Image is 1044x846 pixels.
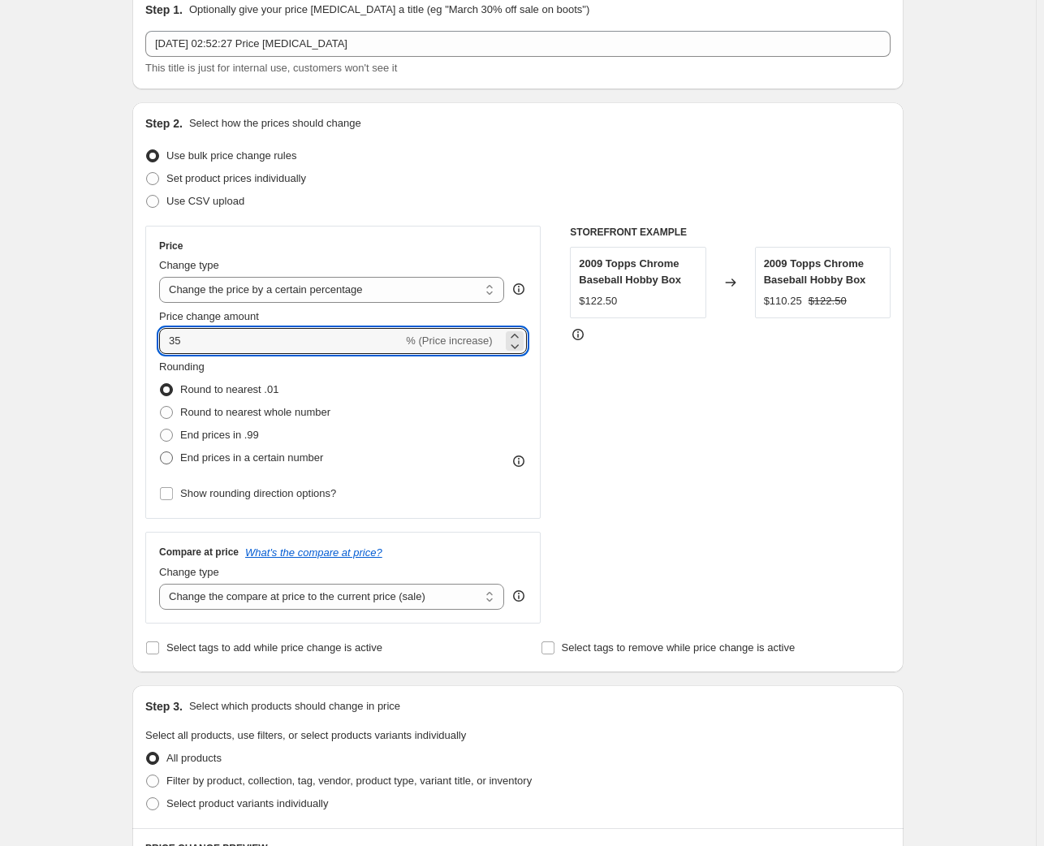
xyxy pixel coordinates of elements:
[189,115,361,132] p: Select how the prices should change
[145,729,466,741] span: Select all products, use filters, or select products variants individually
[166,641,382,654] span: Select tags to add while price change is active
[166,149,296,162] span: Use bulk price change rules
[180,406,330,418] span: Round to nearest whole number
[166,797,328,809] span: Select product variants individually
[166,752,222,764] span: All products
[180,487,336,499] span: Show rounding direction options?
[145,2,183,18] h2: Step 1.
[166,172,306,184] span: Set product prices individually
[809,293,847,309] strike: $122.50
[166,195,244,207] span: Use CSV upload
[511,588,527,604] div: help
[570,226,891,239] h6: STOREFRONT EXAMPLE
[764,257,866,286] span: 2009 Topps Chrome Baseball Hobby Box
[245,546,382,559] button: What's the compare at price?
[145,31,891,57] input: 30% off holiday sale
[189,2,589,18] p: Optionally give your price [MEDICAL_DATA] a title (eg "March 30% off sale on boots")
[159,240,183,253] h3: Price
[764,293,802,309] div: $110.25
[579,293,617,309] div: $122.50
[145,115,183,132] h2: Step 2.
[180,429,259,441] span: End prices in .99
[180,383,278,395] span: Round to nearest .01
[145,698,183,714] h2: Step 3.
[511,281,527,297] div: help
[145,62,397,74] span: This title is just for internal use, customers won't see it
[166,775,532,787] span: Filter by product, collection, tag, vendor, product type, variant title, or inventory
[159,566,219,578] span: Change type
[180,451,323,464] span: End prices in a certain number
[159,259,219,271] span: Change type
[159,328,403,354] input: -15
[159,360,205,373] span: Rounding
[159,310,259,322] span: Price change amount
[406,335,492,347] span: % (Price increase)
[562,641,796,654] span: Select tags to remove while price change is active
[579,257,681,286] span: 2009 Topps Chrome Baseball Hobby Box
[159,546,239,559] h3: Compare at price
[189,698,400,714] p: Select which products should change in price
